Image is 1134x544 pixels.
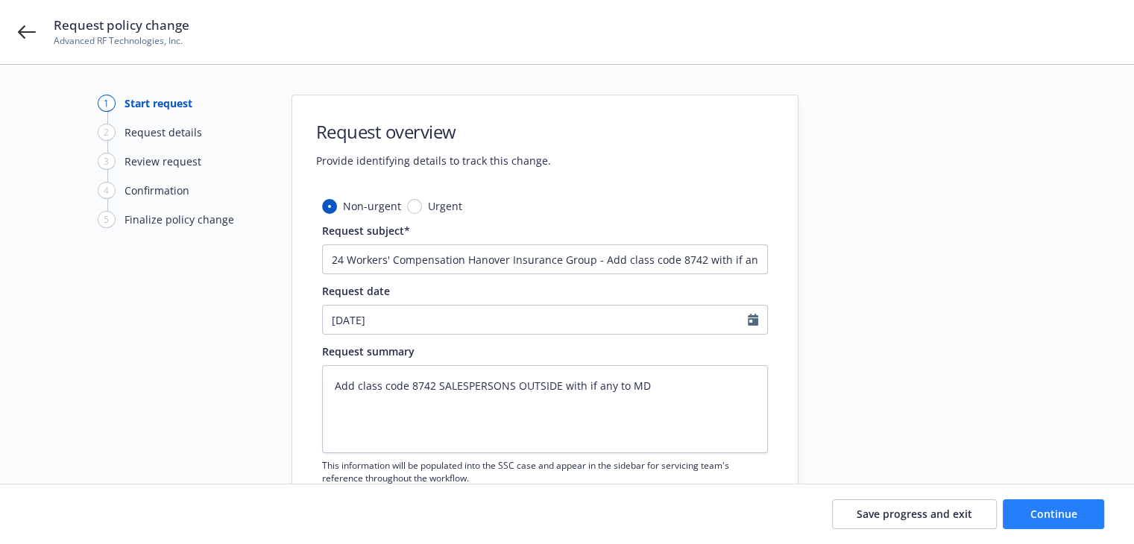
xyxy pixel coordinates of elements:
input: MM/DD/YYYY [323,306,748,334]
input: Urgent [407,199,422,214]
span: This information will be populated into the SSC case and appear in the sidebar for servicing team... [322,459,768,484]
div: 3 [98,153,116,170]
span: Request policy change [54,16,189,34]
div: 1 [98,95,116,112]
span: Request summary [322,344,415,358]
div: 2 [98,124,116,141]
span: Save progress and exit [857,507,972,521]
span: Request subject* [322,224,410,238]
span: Urgent [428,198,462,214]
div: Start request [125,95,192,111]
div: 4 [98,182,116,199]
svg: Calendar [748,314,758,326]
div: Finalize policy change [125,212,234,227]
h1: Request overview [316,119,551,144]
div: 5 [98,211,116,228]
span: Request date [322,284,390,298]
textarea: Add class code 8742 SALESPERSONS OUTSIDE with if any to MD [322,365,768,453]
button: Continue [1003,499,1104,529]
span: Provide identifying details to track this change. [316,153,551,168]
div: Review request [125,154,201,169]
span: Non-urgent [343,198,401,214]
button: Save progress and exit [832,499,997,529]
input: Non-urgent [322,199,337,214]
div: Request details [125,124,202,140]
span: Continue [1030,507,1077,521]
div: Confirmation [125,183,189,198]
input: The subject will appear in the summary list view for quick reference. [322,244,768,274]
span: Advanced RF Technologies, Inc. [54,34,189,48]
